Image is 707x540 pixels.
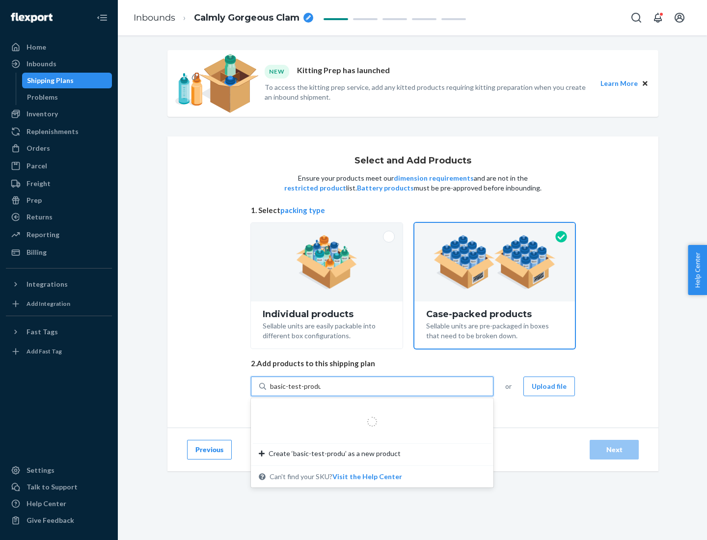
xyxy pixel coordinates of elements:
[251,205,575,216] span: 1. Select
[626,8,646,27] button: Open Search Box
[27,76,74,85] div: Shipping Plans
[598,445,630,455] div: Next
[6,479,112,495] a: Talk to Support
[134,12,175,23] a: Inbounds
[27,279,68,289] div: Integrations
[27,161,47,171] div: Parcel
[297,65,390,78] p: Kitting Prep has launched
[284,183,346,193] button: restricted product
[434,235,556,289] img: case-pack.59cecea509d18c883b923b81aeac6d0b.png
[6,176,112,191] a: Freight
[6,124,112,139] a: Replenishments
[92,8,112,27] button: Close Navigation
[22,73,112,88] a: Shipping Plans
[265,65,289,78] div: NEW
[6,324,112,340] button: Fast Tags
[6,106,112,122] a: Inventory
[296,235,357,289] img: individual-pack.facf35554cb0f1810c75b2bd6df2d64e.png
[270,472,402,482] span: Can't find your SKU?
[6,276,112,292] button: Integrations
[27,299,70,308] div: Add Integration
[523,377,575,396] button: Upload file
[6,462,112,478] a: Settings
[263,309,391,319] div: Individual products
[6,513,112,528] button: Give Feedback
[11,13,53,23] img: Flexport logo
[394,173,474,183] button: dimension requirements
[194,12,299,25] span: Calmly Gorgeous Clam
[22,89,112,105] a: Problems
[6,244,112,260] a: Billing
[6,344,112,359] a: Add Fast Tag
[27,515,74,525] div: Give Feedback
[357,183,414,193] button: Battery products
[27,327,58,337] div: Fast Tags
[269,449,401,459] span: Create ‘basic-test-produ’ as a new product
[27,42,46,52] div: Home
[6,227,112,243] a: Reporting
[354,156,471,166] h1: Select and Add Products
[6,56,112,72] a: Inbounds
[688,245,707,295] button: Help Center
[6,209,112,225] a: Returns
[126,3,321,32] ol: breadcrumbs
[27,465,54,475] div: Settings
[426,319,563,341] div: Sellable units are pre-packaged in boxes that need to be broken down.
[332,472,402,482] button: Create ‘basic-test-produ’ as a new productCan't find your SKU?
[251,358,575,369] span: 2. Add products to this shipping plan
[27,127,79,136] div: Replenishments
[27,230,59,240] div: Reporting
[27,212,53,222] div: Returns
[6,296,112,312] a: Add Integration
[6,158,112,174] a: Parcel
[270,381,321,391] input: Create ‘basic-test-produ’ as a new productCan't find your SKU?Visit the Help Center
[187,440,232,459] button: Previous
[600,78,638,89] button: Learn More
[27,347,62,355] div: Add Fast Tag
[590,440,639,459] button: Next
[426,309,563,319] div: Case-packed products
[27,179,51,189] div: Freight
[27,109,58,119] div: Inventory
[27,143,50,153] div: Orders
[27,247,47,257] div: Billing
[6,39,112,55] a: Home
[6,192,112,208] a: Prep
[670,8,689,27] button: Open account menu
[27,195,42,205] div: Prep
[280,205,325,216] button: packing type
[6,140,112,156] a: Orders
[283,173,543,193] p: Ensure your products meet our and are not in the list. must be pre-approved before inbounding.
[263,319,391,341] div: Sellable units are easily packable into different box configurations.
[27,59,56,69] div: Inbounds
[265,82,592,102] p: To access the kitting prep service, add any kitted products requiring kitting preparation when yo...
[640,78,651,89] button: Close
[27,482,78,492] div: Talk to Support
[27,92,58,102] div: Problems
[505,381,512,391] span: or
[6,496,112,512] a: Help Center
[648,8,668,27] button: Open notifications
[27,499,66,509] div: Help Center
